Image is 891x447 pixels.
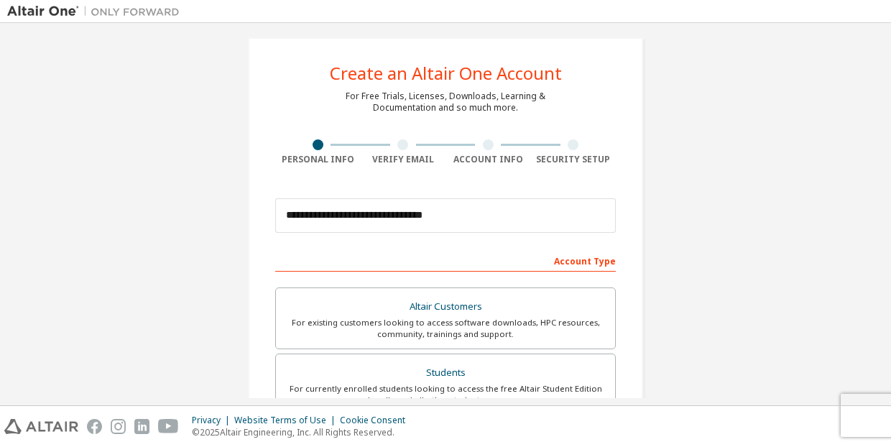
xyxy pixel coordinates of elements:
div: Verify Email [361,154,446,165]
div: For Free Trials, Licenses, Downloads, Learning & Documentation and so much more. [346,91,545,114]
img: linkedin.svg [134,419,149,434]
img: facebook.svg [87,419,102,434]
div: Students [285,363,606,383]
p: © 2025 Altair Engineering, Inc. All Rights Reserved. [192,426,414,438]
div: Account Info [445,154,531,165]
div: Privacy [192,415,234,426]
div: Security Setup [531,154,617,165]
div: For existing customers looking to access software downloads, HPC resources, community, trainings ... [285,317,606,340]
div: Create an Altair One Account [330,65,562,82]
div: Personal Info [275,154,361,165]
img: Altair One [7,4,187,19]
div: Website Terms of Use [234,415,340,426]
div: Account Type [275,249,616,272]
img: instagram.svg [111,419,126,434]
img: youtube.svg [158,419,179,434]
div: Altair Customers [285,297,606,317]
div: For currently enrolled students looking to access the free Altair Student Edition bundle and all ... [285,383,606,406]
div: Cookie Consent [340,415,414,426]
img: altair_logo.svg [4,419,78,434]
